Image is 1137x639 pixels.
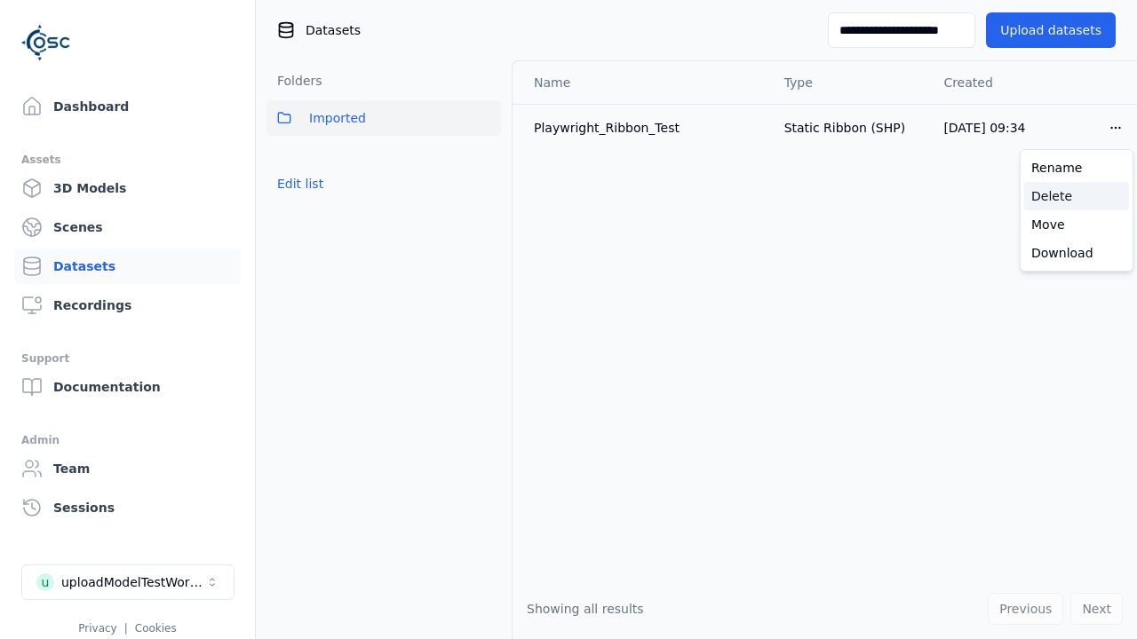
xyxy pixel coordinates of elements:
[1024,239,1129,267] a: Download
[1024,210,1129,239] a: Move
[1024,154,1129,182] a: Rename
[1024,182,1129,210] a: Delete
